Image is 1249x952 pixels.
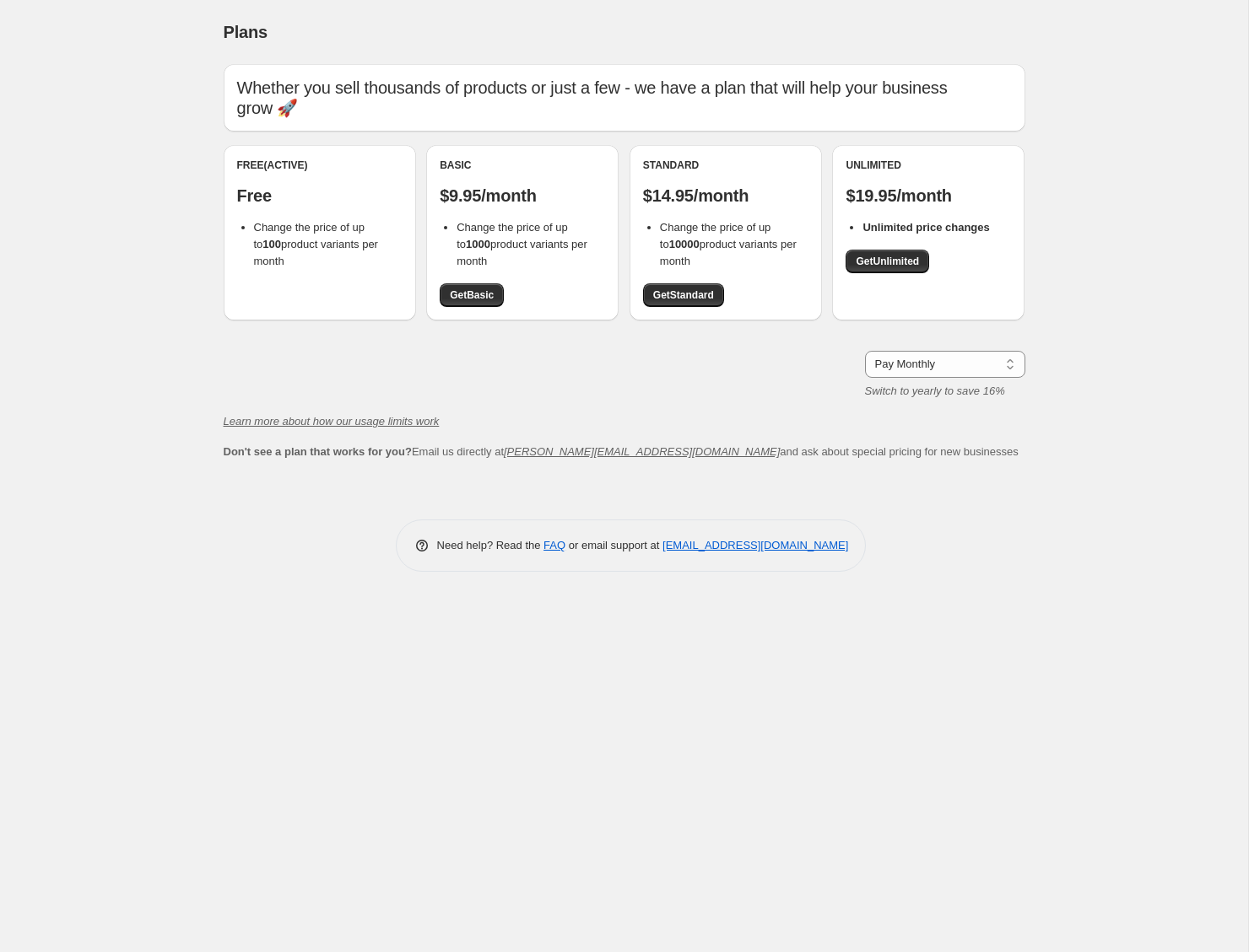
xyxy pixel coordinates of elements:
[450,288,494,302] span: Get Basic
[543,539,565,551] a: FAQ
[662,539,848,551] a: [EMAIL_ADDRESS][DOMAIN_NAME]
[224,445,1019,458] span: Email us directly at and ask about special pricing for new businesses
[862,221,989,234] b: Unlimited price changes
[437,539,544,551] span: Need help? Read the
[846,159,1011,172] div: Unlimited
[237,186,403,206] p: Free
[846,186,1011,206] p: $19.95/month
[504,445,780,458] a: [PERSON_NAME][EMAIL_ADDRESS][DOMAIN_NAME]
[653,288,714,302] span: Get Standard
[224,23,268,41] span: Plans
[262,238,281,250] b: 100
[643,186,808,206] p: $14.95/month
[440,159,605,172] div: Basic
[660,221,797,267] span: Change the price of up to product variants per month
[643,283,724,307] a: GetStandard
[865,385,1005,397] i: Switch to yearly to save 16%
[254,221,378,267] span: Change the price of up to product variants per month
[643,159,808,172] div: Standard
[856,255,919,268] span: Get Unlimited
[466,238,490,250] b: 1000
[224,415,440,428] a: Learn more about how our usage limits work
[224,445,412,458] b: Don't see a plan that works for you?
[440,283,504,307] a: GetBasic
[565,539,662,551] span: or email support at
[237,78,1012,118] p: Whether you sell thousands of products or just a few - we have a plan that will help your busines...
[457,221,587,267] span: Change the price of up to product variants per month
[669,238,700,250] b: 10000
[846,250,929,273] a: GetUnlimited
[237,159,403,172] div: Free (Active)
[440,186,605,206] p: $9.95/month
